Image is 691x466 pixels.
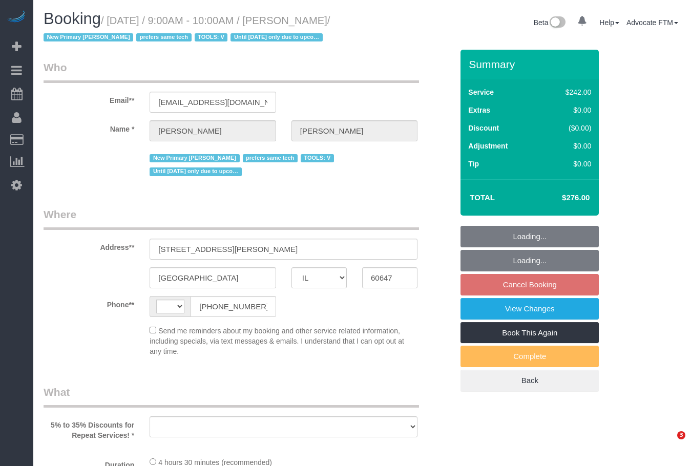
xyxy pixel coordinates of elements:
span: 3 [677,431,685,439]
legend: What [44,385,419,408]
label: Name * [36,120,142,134]
label: 5% to 35% Discounts for Repeat Services! * [36,416,142,440]
span: New Primary [PERSON_NAME] [150,154,239,162]
span: Booking [44,10,101,28]
a: Beta [534,18,566,27]
span: Until [DATE] only due to upcoming renovation [150,167,242,176]
div: $0.00 [544,141,592,151]
a: Book This Again [460,322,599,344]
img: Automaid Logo [6,10,27,25]
a: Help [599,18,619,27]
label: Adjustment [468,141,508,151]
input: Last Name* [291,120,417,141]
a: View Changes [460,298,599,320]
label: Tip [468,159,479,169]
div: ($0.00) [544,123,592,133]
iframe: Intercom live chat [656,431,681,456]
a: Advocate FTM [626,18,678,27]
span: TOOLS: V [195,33,228,41]
span: TOOLS: V [301,154,334,162]
input: First Name** [150,120,276,141]
div: $0.00 [544,105,592,115]
input: Zip Code** [362,267,417,288]
label: Extras [468,105,490,115]
strong: Total [470,193,495,202]
legend: Where [44,207,419,230]
label: Service [468,87,494,97]
h3: Summary [469,58,594,70]
label: Discount [468,123,499,133]
a: Back [460,370,599,391]
span: Until [DATE] only due to upcoming renovation [231,33,323,41]
span: New Primary [PERSON_NAME] [44,33,133,41]
div: $242.00 [544,87,592,97]
img: New interface [549,16,566,30]
small: / [DATE] / 9:00AM - 10:00AM / [PERSON_NAME] [44,15,330,44]
span: Send me reminders about my booking and other service related information, including specials, via... [150,327,404,355]
legend: Who [44,60,419,83]
span: prefers same tech [136,33,191,41]
span: prefers same tech [243,154,298,162]
h4: $276.00 [531,194,590,202]
div: $0.00 [544,159,592,169]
